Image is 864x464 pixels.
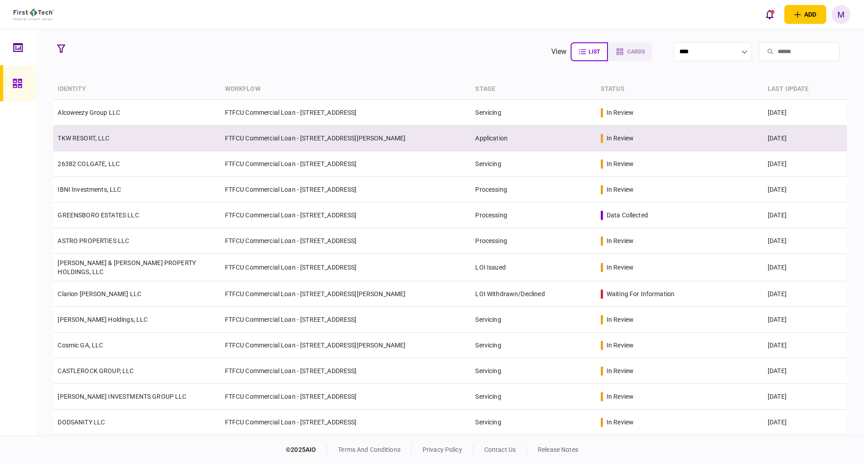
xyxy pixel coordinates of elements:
[763,151,847,177] td: [DATE]
[551,46,567,57] div: view
[220,228,471,254] td: FTFCU Commercial Loan - [STREET_ADDRESS]
[58,342,103,349] a: Cosmic GA, LLC
[220,100,471,126] td: FTFCU Commercial Loan - [STREET_ADDRESS]
[607,366,634,375] div: in review
[220,307,471,333] td: FTFCU Commercial Loan - [STREET_ADDRESS]
[607,185,634,194] div: in review
[607,211,648,220] div: data collected
[607,236,634,245] div: in review
[607,289,675,298] div: waiting for information
[220,358,471,384] td: FTFCU Commercial Loan - [STREET_ADDRESS]
[538,446,578,453] a: release notes
[763,228,847,254] td: [DATE]
[763,100,847,126] td: [DATE]
[760,5,779,24] button: open notifications list
[596,79,763,100] th: status
[607,159,634,168] div: in review
[763,358,847,384] td: [DATE]
[58,212,139,219] a: GREENSBORO ESTATES LLC
[220,333,471,358] td: FTFCU Commercial Loan - [STREET_ADDRESS][PERSON_NAME]
[471,126,596,151] td: Application
[571,42,608,61] button: list
[220,203,471,228] td: FTFCU Commercial Loan - [STREET_ADDRESS]
[763,79,847,100] th: last update
[763,410,847,435] td: [DATE]
[471,177,596,203] td: Processing
[784,5,826,24] button: open adding identity options
[471,100,596,126] td: Servicing
[471,79,596,100] th: stage
[338,446,400,453] a: terms and conditions
[58,237,129,244] a: ASTRO PROPERTIES LLC
[220,384,471,410] td: FTFCU Commercial Loan - [STREET_ADDRESS]
[13,9,54,20] img: client company logo
[58,290,141,297] a: Clarion [PERSON_NAME] LLC
[832,5,850,24] button: M
[58,109,120,116] a: Alcoweezy Group LLC
[471,333,596,358] td: Servicing
[484,446,516,453] a: contact us
[589,49,600,55] span: list
[471,410,596,435] td: Servicing
[763,281,847,307] td: [DATE]
[607,392,634,401] div: in review
[471,384,596,410] td: Servicing
[471,228,596,254] td: Processing
[58,259,196,275] a: [PERSON_NAME] & [PERSON_NAME] PROPERTY HOLDINGS, LLC
[220,254,471,281] td: FTFCU Commercial Loan - [STREET_ADDRESS]
[471,307,596,333] td: Servicing
[763,254,847,281] td: [DATE]
[607,134,634,143] div: in review
[763,384,847,410] td: [DATE]
[763,333,847,358] td: [DATE]
[471,151,596,177] td: Servicing
[763,177,847,203] td: [DATE]
[607,341,634,350] div: in review
[220,126,471,151] td: FTFCU Commercial Loan - [STREET_ADDRESS][PERSON_NAME]
[220,151,471,177] td: FTFCU Commercial Loan - [STREET_ADDRESS]
[58,186,121,193] a: IBNI Investments, LLC
[58,135,109,142] a: TKW RESORT, LLC
[471,358,596,384] td: Servicing
[58,367,134,374] a: CASTLEROCK GROUP, LLC
[58,316,148,323] a: [PERSON_NAME] Holdings, LLC
[607,315,634,324] div: in review
[763,203,847,228] td: [DATE]
[763,307,847,333] td: [DATE]
[763,126,847,151] td: [DATE]
[471,281,596,307] td: LOI Withdrawn/Declined
[220,410,471,435] td: FTFCU Commercial Loan - [STREET_ADDRESS]
[220,177,471,203] td: FTFCU Commercial Loan - [STREET_ADDRESS]
[220,79,471,100] th: workflow
[58,160,120,167] a: 26382 COLGATE, LLC
[471,254,596,281] td: LOI Issued
[471,203,596,228] td: Processing
[627,49,645,55] span: cards
[58,419,105,426] a: DODSANITY LLC
[286,445,327,455] div: © 2025 AIO
[608,42,652,61] button: cards
[607,263,634,272] div: in review
[58,393,186,400] a: [PERSON_NAME] INVESTMENTS GROUP LLC
[607,108,634,117] div: in review
[607,418,634,427] div: in review
[53,79,220,100] th: identity
[220,281,471,307] td: FTFCU Commercial Loan - [STREET_ADDRESS][PERSON_NAME]
[423,446,462,453] a: privacy policy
